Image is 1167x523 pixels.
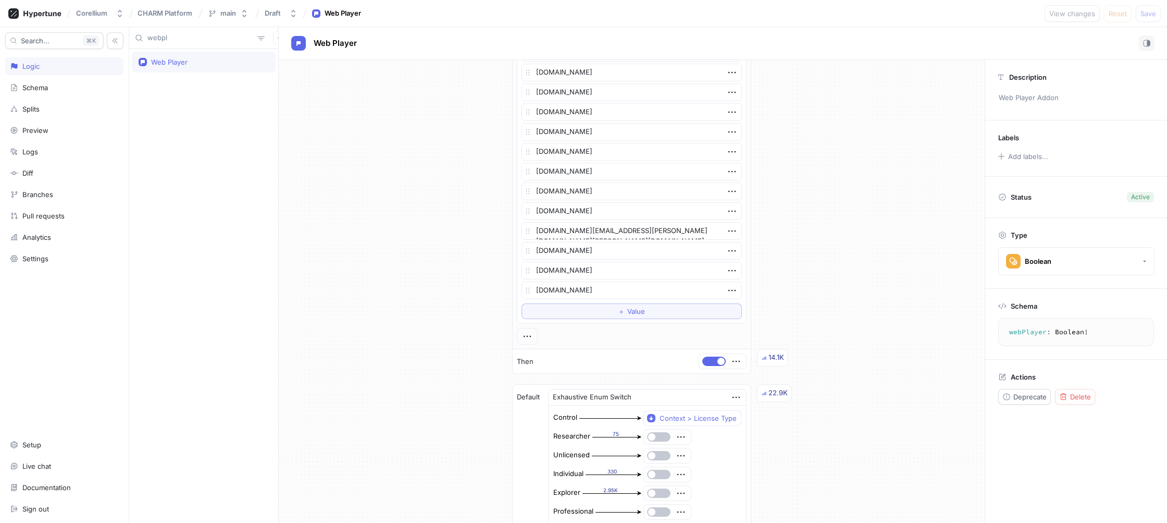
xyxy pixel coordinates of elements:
div: Live chat [22,462,51,470]
button: Boolean [998,247,1154,275]
textarea: webPlayer: Boolean! [1003,323,1149,342]
span: Deprecate [1013,394,1047,400]
div: Researcher [553,431,590,442]
div: Splits [22,105,40,113]
span: Search... [21,38,49,44]
textarea: [DOMAIN_NAME] [522,64,742,81]
p: Web Player Addon [994,89,1158,107]
textarea: [DOMAIN_NAME] [522,262,742,279]
div: Settings [22,254,48,263]
div: Control [553,412,577,423]
div: 75 [592,430,640,438]
div: K [83,35,99,46]
a: Documentation [5,479,123,496]
button: Reset [1104,5,1132,22]
span: Save [1140,10,1156,17]
span: Reset [1109,10,1127,17]
div: Explorer [553,488,580,498]
textarea: [DOMAIN_NAME] [522,202,742,220]
button: View changes [1045,5,1100,22]
p: Schema [1011,302,1037,310]
div: 2.95K [582,486,640,494]
button: main [204,5,253,22]
textarea: [DOMAIN_NAME] [522,103,742,121]
div: Individual [553,469,583,479]
div: main [220,9,236,18]
div: Boolean [1025,257,1051,266]
div: Context > License Type [660,414,737,423]
div: Professional [553,506,593,517]
div: Exhaustive Enum Switch [553,392,631,403]
p: Then [517,357,533,367]
div: Web Player [151,58,188,66]
div: Pull requests [22,212,65,220]
textarea: [DOMAIN_NAME] [522,83,742,101]
div: Sign out [22,505,49,513]
div: Draft [265,9,281,18]
button: Add labels... [995,150,1051,163]
div: 14.1K [768,352,784,363]
div: Preview [22,126,48,135]
span: Web Player [314,39,357,47]
div: Logic [22,62,40,70]
div: Logs [22,148,38,156]
span: View changes [1049,10,1095,17]
div: Add labels... [1008,153,1048,160]
div: Active [1131,192,1150,202]
textarea: [DOMAIN_NAME] [522,143,742,161]
p: Type [1011,231,1027,239]
span: Value [627,308,645,314]
button: ＋Value [522,303,742,319]
button: Delete [1055,389,1095,405]
div: Diff [22,169,33,177]
p: Actions [1011,373,1036,381]
p: Default [517,392,540,403]
textarea: [DOMAIN_NAME] [522,163,742,180]
textarea: [DOMAIN_NAME][EMAIL_ADDRESS][PERSON_NAME][DOMAIN_NAME][PERSON_NAME][DOMAIN_NAME] [522,222,742,240]
div: Unlicensed [553,450,590,460]
div: 330 [586,468,640,476]
p: Status [1011,190,1032,204]
div: Corellium [76,9,107,18]
div: Analytics [22,233,51,241]
div: Documentation [22,483,71,492]
button: Deprecate [998,389,1051,405]
span: CHARM Platform [138,9,192,17]
button: Search...K [5,32,104,49]
button: Save [1136,5,1161,22]
div: Setup [22,441,41,449]
input: Search... [147,33,253,43]
button: Context > License Type [643,410,741,426]
span: ＋ [618,308,625,314]
textarea: [DOMAIN_NAME] [522,183,742,200]
textarea: [DOMAIN_NAME] [522,123,742,141]
div: Schema [22,83,48,92]
textarea: [DOMAIN_NAME] [522,242,742,260]
textarea: [DOMAIN_NAME] [522,282,742,299]
div: Branches [22,190,53,199]
div: 22.9K [768,388,788,398]
p: Description [1009,73,1047,81]
span: Delete [1070,394,1091,400]
p: Labels [998,133,1019,142]
button: Draft [260,5,302,22]
div: Web Player [325,8,361,19]
button: Corellium [72,5,128,22]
